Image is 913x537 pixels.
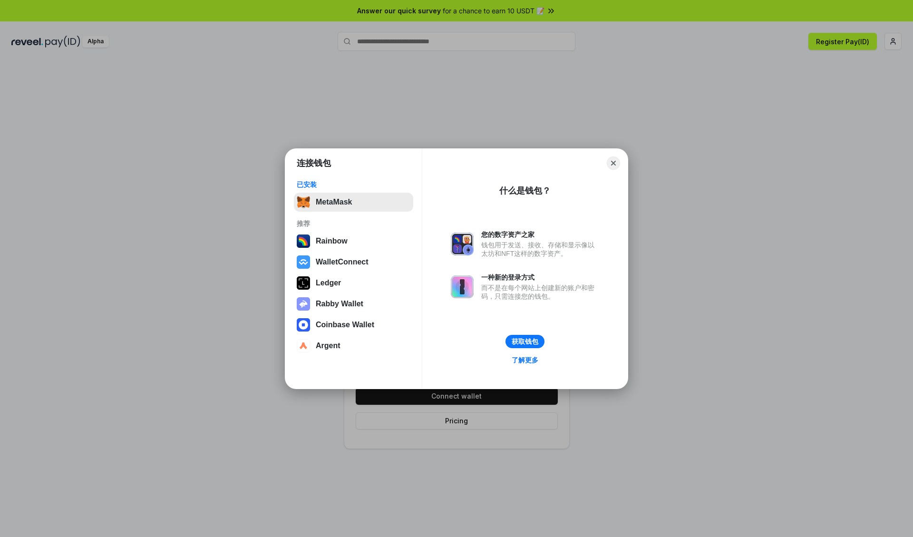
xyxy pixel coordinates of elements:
[512,337,538,346] div: 获取钱包
[316,342,340,350] div: Argent
[499,185,551,196] div: 什么是钱包？
[294,315,413,334] button: Coinbase Wallet
[607,156,620,170] button: Close
[297,219,410,228] div: 推荐
[297,276,310,290] img: svg+xml,%3Csvg%20xmlns%3D%22http%3A%2F%2Fwww.w3.org%2F2000%2Fsvg%22%20width%3D%2228%22%20height%3...
[297,297,310,311] img: svg+xml,%3Csvg%20xmlns%3D%22http%3A%2F%2Fwww.w3.org%2F2000%2Fsvg%22%20fill%3D%22none%22%20viewBox...
[316,279,341,287] div: Ledger
[294,336,413,355] button: Argent
[297,255,310,269] img: svg+xml,%3Csvg%20width%3D%2228%22%20height%3D%2228%22%20viewBox%3D%220%200%2028%2028%22%20fill%3D...
[316,237,348,245] div: Rainbow
[316,258,369,266] div: WalletConnect
[297,339,310,352] img: svg+xml,%3Csvg%20width%3D%2228%22%20height%3D%2228%22%20viewBox%3D%220%200%2028%2028%22%20fill%3D...
[297,157,331,169] h1: 连接钱包
[512,356,538,364] div: 了解更多
[316,198,352,206] div: MetaMask
[316,321,374,329] div: Coinbase Wallet
[297,195,310,209] img: svg+xml,%3Csvg%20fill%3D%22none%22%20height%3D%2233%22%20viewBox%3D%220%200%2035%2033%22%20width%...
[294,273,413,293] button: Ledger
[481,273,599,282] div: 一种新的登录方式
[451,275,474,298] img: svg+xml,%3Csvg%20xmlns%3D%22http%3A%2F%2Fwww.w3.org%2F2000%2Fsvg%22%20fill%3D%22none%22%20viewBox...
[481,230,599,239] div: 您的数字资产之家
[297,318,310,332] img: svg+xml,%3Csvg%20width%3D%2228%22%20height%3D%2228%22%20viewBox%3D%220%200%2028%2028%22%20fill%3D...
[294,232,413,251] button: Rainbow
[297,180,410,189] div: 已安装
[316,300,363,308] div: Rabby Wallet
[481,283,599,301] div: 而不是在每个网站上创建新的账户和密码，只需连接您的钱包。
[294,253,413,272] button: WalletConnect
[506,354,544,366] a: 了解更多
[481,241,599,258] div: 钱包用于发送、接收、存储和显示像以太坊和NFT这样的数字资产。
[294,294,413,313] button: Rabby Wallet
[505,335,544,348] button: 获取钱包
[451,233,474,255] img: svg+xml,%3Csvg%20xmlns%3D%22http%3A%2F%2Fwww.w3.org%2F2000%2Fsvg%22%20fill%3D%22none%22%20viewBox...
[294,193,413,212] button: MetaMask
[297,234,310,248] img: svg+xml,%3Csvg%20width%3D%22120%22%20height%3D%22120%22%20viewBox%3D%220%200%20120%20120%22%20fil...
